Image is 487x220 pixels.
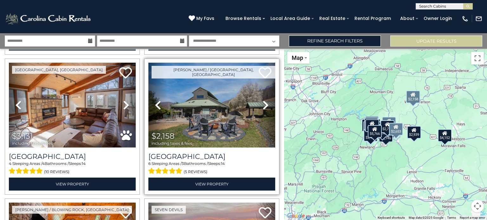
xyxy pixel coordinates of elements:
[221,161,225,166] span: 14
[420,14,455,23] a: Owner Login
[152,141,192,145] span: including taxes & fees
[44,168,69,176] span: (10 reviews)
[364,129,378,142] div: $3,266
[365,117,379,129] div: $3,131
[148,161,151,166] span: 6
[152,131,174,141] span: $2,158
[364,118,378,130] div: $4,140
[379,129,393,142] div: $2,146
[407,126,421,139] div: $2,939
[390,35,482,47] button: Update Results
[475,15,482,22] img: mail-regular-white.png
[148,178,275,191] a: View Property
[365,119,379,132] div: $3,641
[12,131,33,141] span: $3,131
[289,35,381,47] a: Refine Search Filters
[42,161,45,166] span: 4
[471,200,484,212] button: Map camera controls
[292,54,303,61] span: Map
[12,66,106,74] a: [GEOGRAPHIC_DATA], [GEOGRAPHIC_DATA]
[363,121,377,134] div: $4,423
[462,15,469,22] img: phone-regular-white.png
[447,216,456,219] a: Terms (opens in new tab)
[9,63,136,148] img: thumbnail_163275356.jpeg
[362,119,376,132] div: $3,074
[375,124,389,137] div: $2,561
[222,14,264,23] a: Browse Rentals
[365,116,379,129] div: $3,354
[460,216,485,219] a: Report a map error
[316,14,348,23] a: Real Estate
[5,12,93,25] img: White-1-2.png
[182,161,184,166] span: 3
[119,66,132,80] a: Add to favorites
[364,129,378,141] div: $2,492
[287,52,309,64] button: Change map style
[152,66,275,79] a: [PERSON_NAME] / [GEOGRAPHIC_DATA], [GEOGRAPHIC_DATA]
[471,52,484,65] button: Toggle fullscreen view
[409,216,443,219] span: Map data ©2025 Google
[184,168,207,176] span: (5 reviews)
[148,152,275,161] a: [GEOGRAPHIC_DATA]
[286,212,307,220] img: Google
[9,161,136,176] div: Sleeping Areas / Bathrooms / Sleeps:
[12,206,132,214] a: [PERSON_NAME] / Blowing Rock, [GEOGRAPHIC_DATA]
[368,125,382,138] div: $5,766
[389,123,403,135] div: $2,653
[148,152,275,161] h3: Bluff View Farm
[438,129,452,141] div: $4,152
[267,14,313,23] a: Local Area Guide
[286,212,307,220] a: Open this area in Google Maps (opens a new window)
[9,152,136,161] a: [GEOGRAPHIC_DATA]
[259,206,271,220] a: Add to favorites
[148,161,275,176] div: Sleeping Areas / Bathrooms / Sleeps:
[9,161,11,166] span: 4
[351,14,394,23] a: Rental Program
[152,206,186,214] a: Seven Devils
[382,117,396,129] div: $2,689
[189,15,216,22] a: My Favs
[380,120,394,133] div: $2,775
[12,141,53,145] span: including taxes & fees
[148,63,275,148] img: thumbnail_166194247.jpeg
[196,15,214,22] span: My Favs
[9,178,136,191] a: View Property
[397,14,418,23] a: About
[378,216,405,220] button: Keyboard shortcuts
[82,161,86,166] span: 14
[406,90,420,103] div: $2,158
[9,152,136,161] h3: Blue Eagle Lodge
